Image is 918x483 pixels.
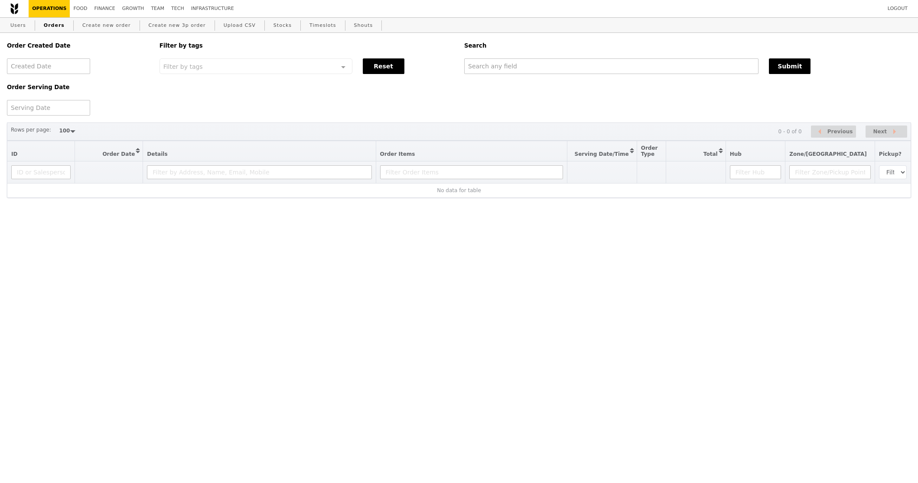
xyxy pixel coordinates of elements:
[147,165,371,179] input: Filter by Address, Name, Email, Mobile
[306,18,339,33] a: Timeslots
[464,42,911,49] h5: Search
[220,18,259,33] a: Upload CSV
[7,18,29,33] a: Users
[147,151,167,157] span: Details
[7,84,149,90] h5: Order Serving Date
[270,18,295,33] a: Stocks
[160,42,454,49] h5: Filter by tags
[827,126,853,137] span: Previous
[11,126,51,134] label: Rows per page:
[7,100,90,116] input: Serving Date
[380,151,415,157] span: Order Items
[79,18,134,33] a: Create new order
[789,165,871,179] input: Filter Zone/Pickup Point
[464,58,758,74] input: Search any field
[11,151,17,157] span: ID
[866,126,907,138] button: Next
[7,58,90,74] input: Created Date
[730,151,742,157] span: Hub
[730,165,781,179] input: Filter Hub
[778,129,801,135] div: 0 - 0 of 0
[380,165,563,179] input: Filter Order Items
[7,42,149,49] h5: Order Created Date
[145,18,209,33] a: Create new 3p order
[879,151,902,157] span: Pickup?
[163,62,203,70] span: Filter by tags
[11,187,907,193] div: No data for table
[10,3,18,14] img: Grain logo
[363,58,404,74] button: Reset
[11,165,71,179] input: ID or Salesperson name
[811,126,856,138] button: Previous
[40,18,68,33] a: Orders
[769,58,811,74] button: Submit
[789,151,867,157] span: Zone/[GEOGRAPHIC_DATA]
[641,145,658,157] span: Order Type
[873,126,887,137] span: Next
[351,18,377,33] a: Shouts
